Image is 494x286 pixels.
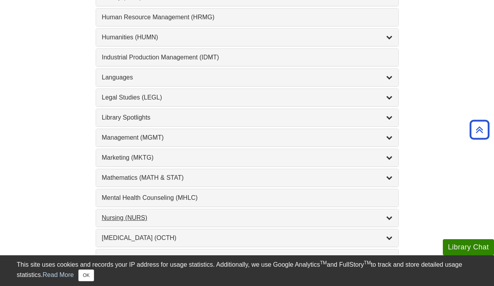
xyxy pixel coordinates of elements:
a: Nursing (NURS) [102,213,392,223]
a: Industrial Production Management (IDMT) [102,53,392,62]
a: Human Resource Management (HRMG) [102,13,392,22]
a: Mental Health Counseling (MHLC) [102,193,392,203]
a: Legal Studies (LEGL) [102,93,392,102]
button: Close [78,269,94,281]
a: Mathematics (MATH & STAT) [102,173,392,183]
sup: TM [364,260,371,266]
div: This site uses cookies and records your IP address for usage statistics. Additionally, we use Goo... [17,260,477,281]
sup: TM [320,260,327,266]
a: Languages [102,73,392,82]
a: Library Spotlights [102,113,392,122]
button: Library Chat [443,239,494,255]
a: Humanities (HUMN) [102,33,392,42]
a: [MEDICAL_DATA] (OCTH) [102,233,392,243]
a: Read More [43,271,74,278]
a: Political Science (POLS) [102,253,392,263]
a: Marketing (MKTG) [102,153,392,162]
a: Back to Top [467,124,492,135]
a: Management (MGMT) [102,133,392,142]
